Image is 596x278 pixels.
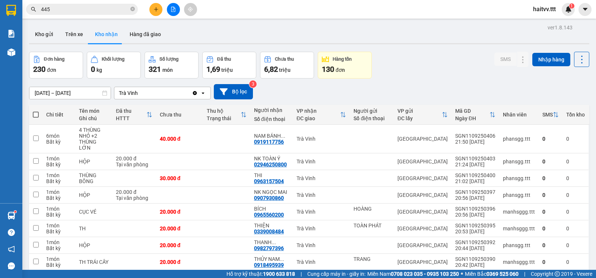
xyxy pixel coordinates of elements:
div: Số lượng [159,57,178,62]
span: 1 [570,3,573,9]
div: phansgg.ttt [503,192,535,198]
div: Thu hộ [207,108,240,114]
div: 6 món [46,133,72,139]
button: Trên xe [59,25,89,43]
div: 40.000 đ [160,136,199,142]
div: NK TOÀN Ý [254,156,289,162]
div: HỘP [79,242,109,248]
img: icon-new-feature [565,6,572,13]
div: SGN1109250392 [455,239,495,245]
span: 321 [149,65,161,74]
div: manhsggg.ttt [503,259,535,265]
div: Trạng thái [207,115,240,121]
span: copyright [555,271,560,277]
div: NK NGỌC MAI [254,189,289,195]
span: plus [153,7,159,12]
div: Nhân viên [503,112,535,118]
div: 0339008484 [254,229,284,234]
div: HTTT [116,115,146,121]
span: question-circle [8,229,15,236]
div: Chưa thu [275,57,294,62]
sup: 1 [14,211,16,213]
span: đơn [336,67,345,73]
img: logo-vxr [6,5,16,16]
div: 0 [542,242,559,248]
div: HOÀNG [354,206,390,212]
button: Đã thu1,69 triệu [202,52,256,79]
div: 0 [566,226,585,231]
div: 21:02 [DATE] [455,178,495,184]
span: aim [188,7,193,12]
div: VP nhận [297,108,340,114]
sup: 3 [249,80,257,88]
span: search [31,7,36,12]
div: 20:56 [DATE] [455,195,495,201]
div: Tồn kho [566,112,585,118]
div: 1 món [46,189,72,195]
input: Tìm tên, số ĐT hoặc mã đơn [41,5,129,13]
div: Trà Vinh [297,192,346,198]
div: Bất kỳ [46,245,72,251]
button: Khối lượng0kg [87,52,141,79]
div: phansgg.ttt [503,159,535,164]
img: solution-icon [7,30,15,38]
div: [GEOGRAPHIC_DATA] [397,136,448,142]
div: phansgg.ttt [503,242,535,248]
span: 6,82 [264,65,278,74]
div: SGN1109250400 [455,172,495,178]
div: Trà Vinh [297,226,346,231]
div: 20:53 [DATE] [455,229,495,234]
div: Bất kỳ [46,178,72,184]
span: ... [272,239,276,245]
div: CỤC VÉ [79,209,109,215]
div: ĐC giao [297,115,340,121]
span: Miền Bắc [465,270,519,278]
button: Đơn hàng230đơn [29,52,83,79]
div: Người nhận [254,107,289,113]
th: Toggle SortBy [539,105,562,125]
span: triệu [279,67,291,73]
div: THÙNG BÔNG [79,172,109,184]
div: Trà Vinh [297,242,346,248]
strong: 0708 023 035 - 0935 103 250 [391,271,459,277]
span: | [524,270,525,278]
div: 0 [542,209,559,215]
div: [GEOGRAPHIC_DATA] [397,159,448,164]
span: caret-down [582,6,589,13]
div: 0 [542,226,559,231]
div: 0 [542,192,559,198]
span: 0 [91,65,95,74]
div: THANH QUANG [254,239,289,245]
div: TRANG [354,256,390,262]
div: 1 món [46,156,72,162]
span: ... [280,256,284,262]
div: 1 món [46,223,72,229]
span: file-add [171,7,176,12]
button: Hàng tồn130đơn [318,52,372,79]
div: 1 món [46,206,72,212]
div: [GEOGRAPHIC_DATA] [397,175,448,181]
div: Bất kỳ [46,139,72,145]
button: SMS [494,52,517,66]
img: warehouse-icon [7,212,15,220]
div: 0 [566,242,585,248]
div: SGN1109250397 [455,189,495,195]
div: [GEOGRAPHIC_DATA] [397,192,448,198]
span: ... [281,133,285,139]
div: SMS [542,112,553,118]
div: BÍCH [254,206,289,212]
div: Ghi chú [79,115,109,121]
div: ĐC lấy [397,115,442,121]
div: Số điện thoại [354,115,390,121]
div: 0982797396 [254,245,284,251]
span: Hỗ trợ kỹ thuật: [226,270,295,278]
div: 20:56 [DATE] [455,212,495,218]
img: warehouse-icon [7,48,15,56]
div: 1 món [46,256,72,262]
svg: open [200,90,206,96]
div: Trà Vinh [297,175,346,181]
strong: 1900 633 818 [263,271,295,277]
div: Đã thu [217,57,231,62]
div: 1 món [46,172,72,178]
